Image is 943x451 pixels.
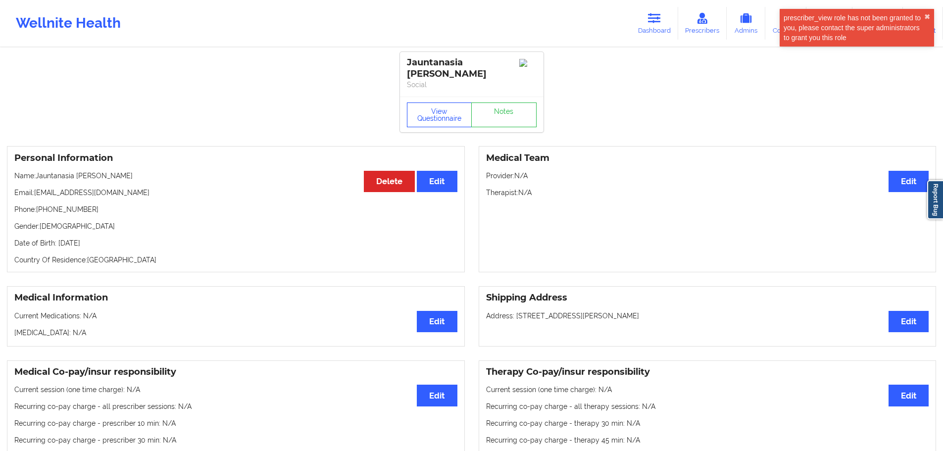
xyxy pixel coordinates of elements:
div: Jauntanasia [PERSON_NAME] [407,57,537,80]
p: Recurring co-pay charge - therapy 30 min : N/A [486,418,929,428]
a: Coaches [765,7,806,40]
a: Notes [471,102,537,127]
p: Name: Jauntanasia [PERSON_NAME] [14,171,457,181]
button: Edit [889,311,929,332]
h3: Personal Information [14,152,457,164]
p: Date of Birth: [DATE] [14,238,457,248]
p: Recurring co-pay charge - all prescriber sessions : N/A [14,401,457,411]
button: Edit [417,171,457,192]
p: Recurring co-pay charge - prescriber 30 min : N/A [14,435,457,445]
button: Edit [889,171,929,192]
p: Phone: [PHONE_NUMBER] [14,204,457,214]
p: Recurring co-pay charge - therapy 45 min : N/A [486,435,929,445]
button: View Questionnaire [407,102,472,127]
p: Gender: [DEMOGRAPHIC_DATA] [14,221,457,231]
button: Edit [417,311,457,332]
h3: Medical Co-pay/insur responsibility [14,366,457,378]
a: Report Bug [927,180,943,219]
a: Admins [727,7,765,40]
p: Provider: N/A [486,171,929,181]
p: Address: [STREET_ADDRESS][PERSON_NAME] [486,311,929,321]
a: Dashboard [631,7,678,40]
button: close [924,13,930,21]
div: prescriber_view role has not been granted to you, please contact the super administrators to gran... [784,13,924,43]
p: [MEDICAL_DATA]: N/A [14,328,457,338]
p: Email: [EMAIL_ADDRESS][DOMAIN_NAME] [14,188,457,198]
button: Edit [417,385,457,406]
p: Country Of Residence: [GEOGRAPHIC_DATA] [14,255,457,265]
p: Recurring co-pay charge - all therapy sessions : N/A [486,401,929,411]
p: Current session (one time charge): N/A [486,385,929,395]
button: Delete [364,171,415,192]
h3: Medical Team [486,152,929,164]
img: Image%2Fplaceholer-image.png [519,59,537,67]
p: Therapist: N/A [486,188,929,198]
h3: Shipping Address [486,292,929,303]
p: Current Medications: N/A [14,311,457,321]
p: Recurring co-pay charge - prescriber 10 min : N/A [14,418,457,428]
h3: Medical Information [14,292,457,303]
p: Current session (one time charge): N/A [14,385,457,395]
button: Edit [889,385,929,406]
a: Prescribers [678,7,727,40]
p: Social [407,80,537,90]
h3: Therapy Co-pay/insur responsibility [486,366,929,378]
